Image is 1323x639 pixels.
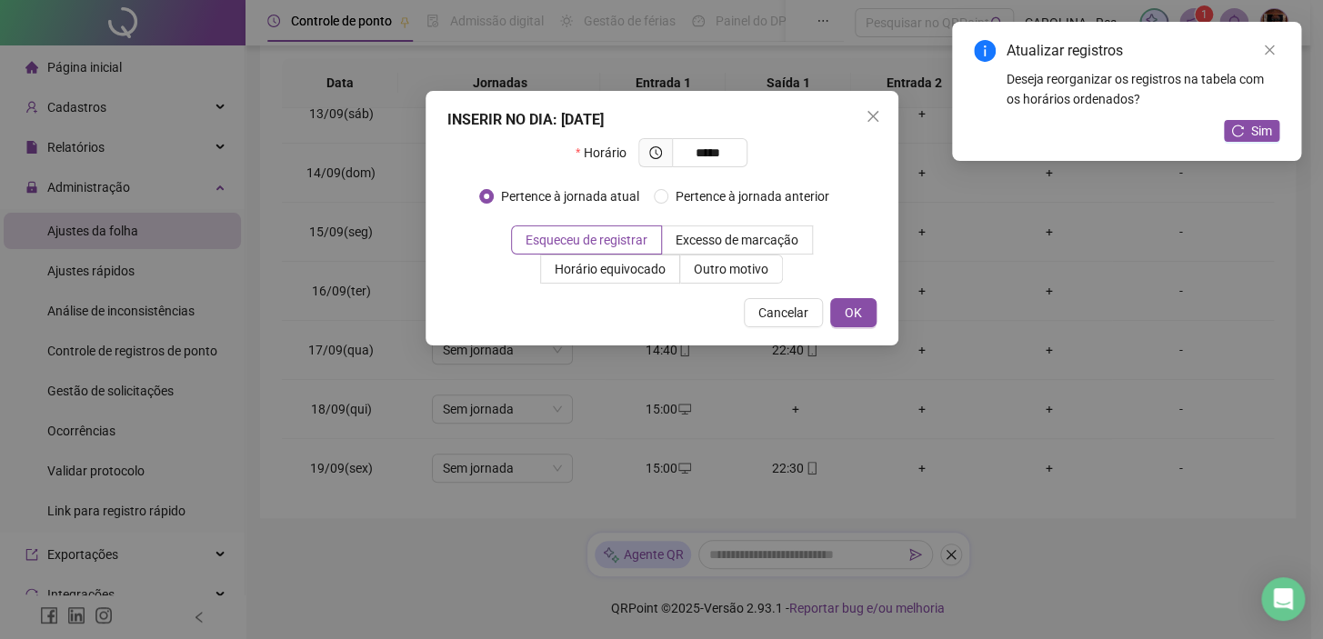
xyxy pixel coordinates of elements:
[1261,577,1305,621] div: Open Intercom Messenger
[866,109,880,124] span: close
[676,233,798,247] span: Excesso de marcação
[447,109,877,131] div: INSERIR NO DIA : [DATE]
[858,102,887,131] button: Close
[830,298,877,327] button: OK
[758,303,808,323] span: Cancelar
[974,40,996,62] span: info-circle
[555,262,666,276] span: Horário equivocado
[526,233,647,247] span: Esqueceu de registrar
[1251,121,1272,141] span: Sim
[576,138,638,167] label: Horário
[694,262,768,276] span: Outro motivo
[1007,69,1279,109] div: Deseja reorganizar os registros na tabela com os horários ordenados?
[845,303,862,323] span: OK
[494,186,646,206] span: Pertence à jornada atual
[649,146,662,159] span: clock-circle
[1259,40,1279,60] a: Close
[1224,120,1279,142] button: Sim
[1007,40,1279,62] div: Atualizar registros
[668,186,837,206] span: Pertence à jornada anterior
[1263,44,1276,56] span: close
[744,298,823,327] button: Cancelar
[1231,125,1244,137] span: reload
